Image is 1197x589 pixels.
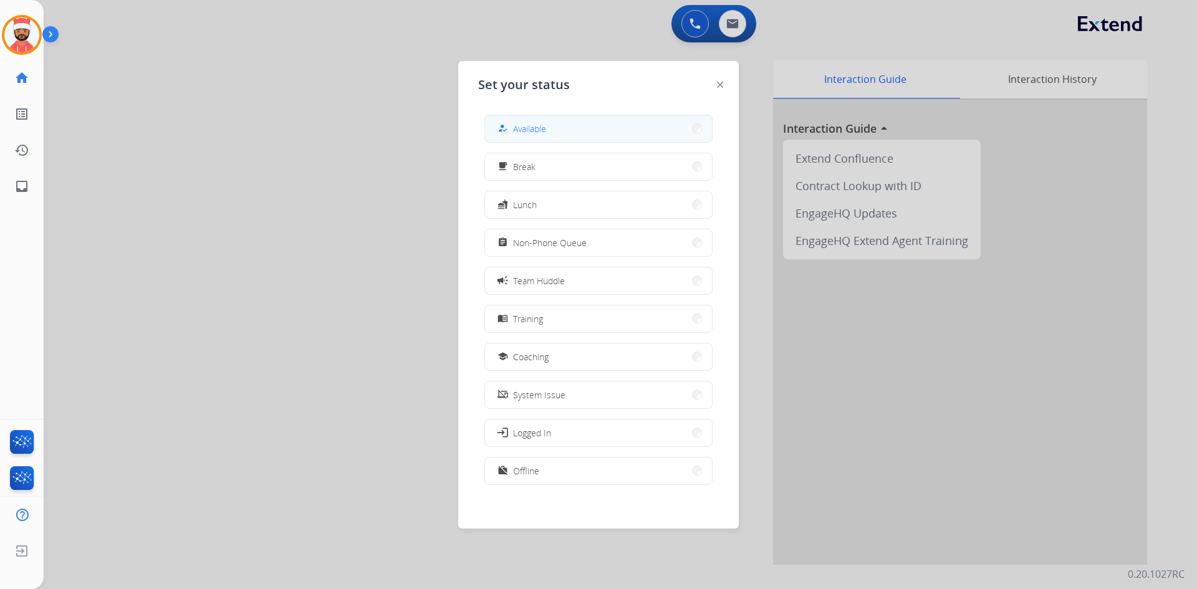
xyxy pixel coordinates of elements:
[498,123,508,134] mat-icon: how_to_reg
[513,464,539,477] span: Offline
[485,381,712,408] button: System Issue
[496,426,509,439] mat-icon: login
[496,274,509,287] mat-icon: campaign
[513,388,565,401] span: System Issue
[513,160,536,173] span: Break
[513,350,549,363] span: Coaching
[717,82,723,88] img: close-button
[513,426,551,439] span: Logged In
[513,198,537,211] span: Lunch
[498,237,508,248] mat-icon: assignment
[485,153,712,180] button: Break
[498,199,508,210] mat-icon: fastfood
[485,229,712,256] button: Non-Phone Queue
[4,17,39,52] img: avatar
[485,191,712,218] button: Lunch
[485,343,712,370] button: Coaching
[485,115,712,142] button: Available
[498,314,508,324] mat-icon: menu_book
[14,107,29,122] mat-icon: list_alt
[14,143,29,158] mat-icon: history
[485,305,712,332] button: Training
[485,457,712,484] button: Offline
[513,274,565,287] span: Team Huddle
[498,466,508,476] mat-icon: work_off
[485,419,712,446] button: Logged In
[485,267,712,294] button: Team Huddle
[513,312,543,325] span: Training
[498,161,508,172] mat-icon: free_breakfast
[498,352,508,362] mat-icon: school
[513,122,546,135] span: Available
[1128,567,1185,582] p: 0.20.1027RC
[478,76,570,93] span: Set your status
[513,236,587,249] span: Non-Phone Queue
[498,390,508,400] mat-icon: phonelink_off
[14,179,29,194] mat-icon: inbox
[14,70,29,85] mat-icon: home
